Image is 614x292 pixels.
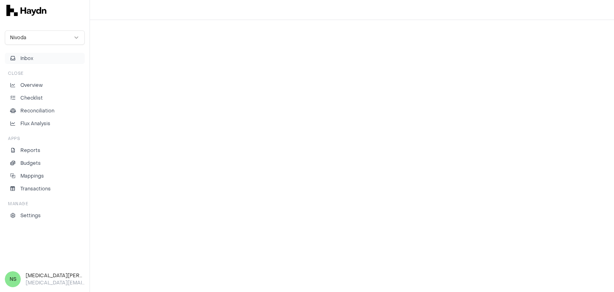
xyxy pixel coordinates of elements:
[26,279,85,286] p: [MEDICAL_DATA][EMAIL_ADDRESS][DOMAIN_NAME]
[20,55,33,62] span: Inbox
[20,160,41,167] p: Budgets
[20,120,50,127] p: Flux Analysis
[5,271,21,287] span: NS
[5,170,85,182] a: Mappings
[5,158,85,169] a: Budgets
[20,212,41,219] p: Settings
[8,136,20,142] h3: Apps
[5,53,85,64] button: Inbox
[5,183,85,194] a: Transactions
[20,82,43,89] p: Overview
[5,210,85,221] a: Settings
[20,172,44,180] p: Mappings
[20,147,40,154] p: Reports
[5,80,85,91] a: Overview
[26,272,85,279] h3: [MEDICAL_DATA][PERSON_NAME]
[5,145,85,156] a: Reports
[20,94,43,102] p: Checklist
[5,92,85,104] a: Checklist
[20,185,51,192] p: Transactions
[6,5,46,16] img: svg+xml,%3c
[20,107,54,114] p: Reconciliation
[5,118,85,129] a: Flux Analysis
[5,105,85,116] a: Reconciliation
[8,70,24,76] h3: Close
[8,201,28,207] h3: Manage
